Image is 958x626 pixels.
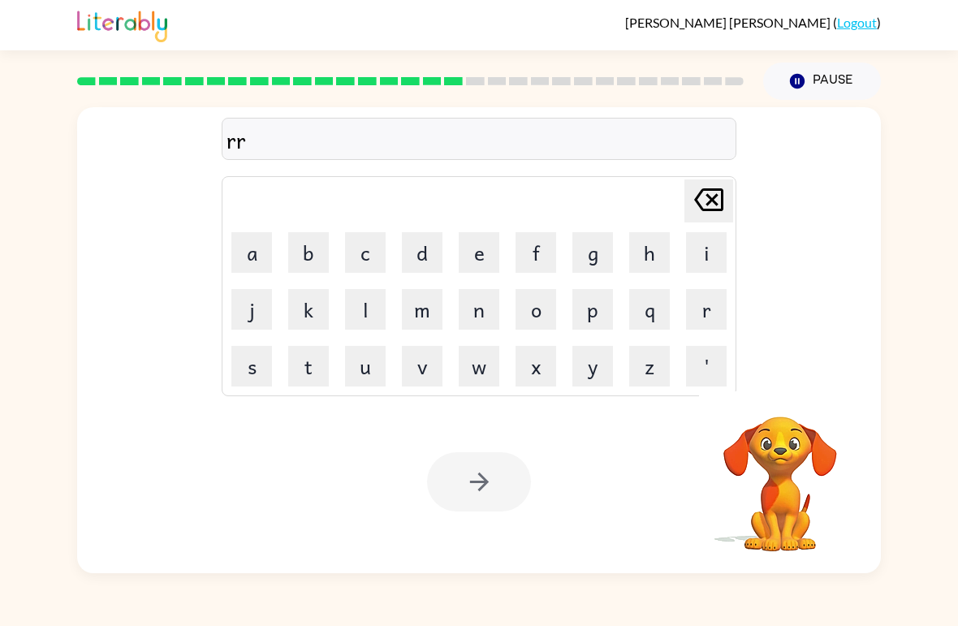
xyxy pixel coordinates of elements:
button: p [572,289,613,330]
button: i [686,232,727,273]
button: a [231,232,272,273]
button: b [288,232,329,273]
button: q [629,289,670,330]
button: c [345,232,386,273]
button: Pause [763,63,881,100]
button: f [516,232,556,273]
button: z [629,346,670,386]
img: Literably [77,6,167,42]
a: Logout [837,15,877,30]
button: v [402,346,442,386]
button: d [402,232,442,273]
button: x [516,346,556,386]
span: [PERSON_NAME] [PERSON_NAME] [625,15,833,30]
button: m [402,289,442,330]
button: ' [686,346,727,386]
button: w [459,346,499,386]
button: k [288,289,329,330]
button: o [516,289,556,330]
button: r [686,289,727,330]
button: s [231,346,272,386]
button: u [345,346,386,386]
button: j [231,289,272,330]
button: n [459,289,499,330]
button: t [288,346,329,386]
button: y [572,346,613,386]
div: rr [227,123,731,157]
button: l [345,289,386,330]
video: Your browser must support playing .mp4 files to use Literably. Please try using another browser. [699,391,861,554]
div: ( ) [625,15,881,30]
button: h [629,232,670,273]
button: e [459,232,499,273]
button: g [572,232,613,273]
